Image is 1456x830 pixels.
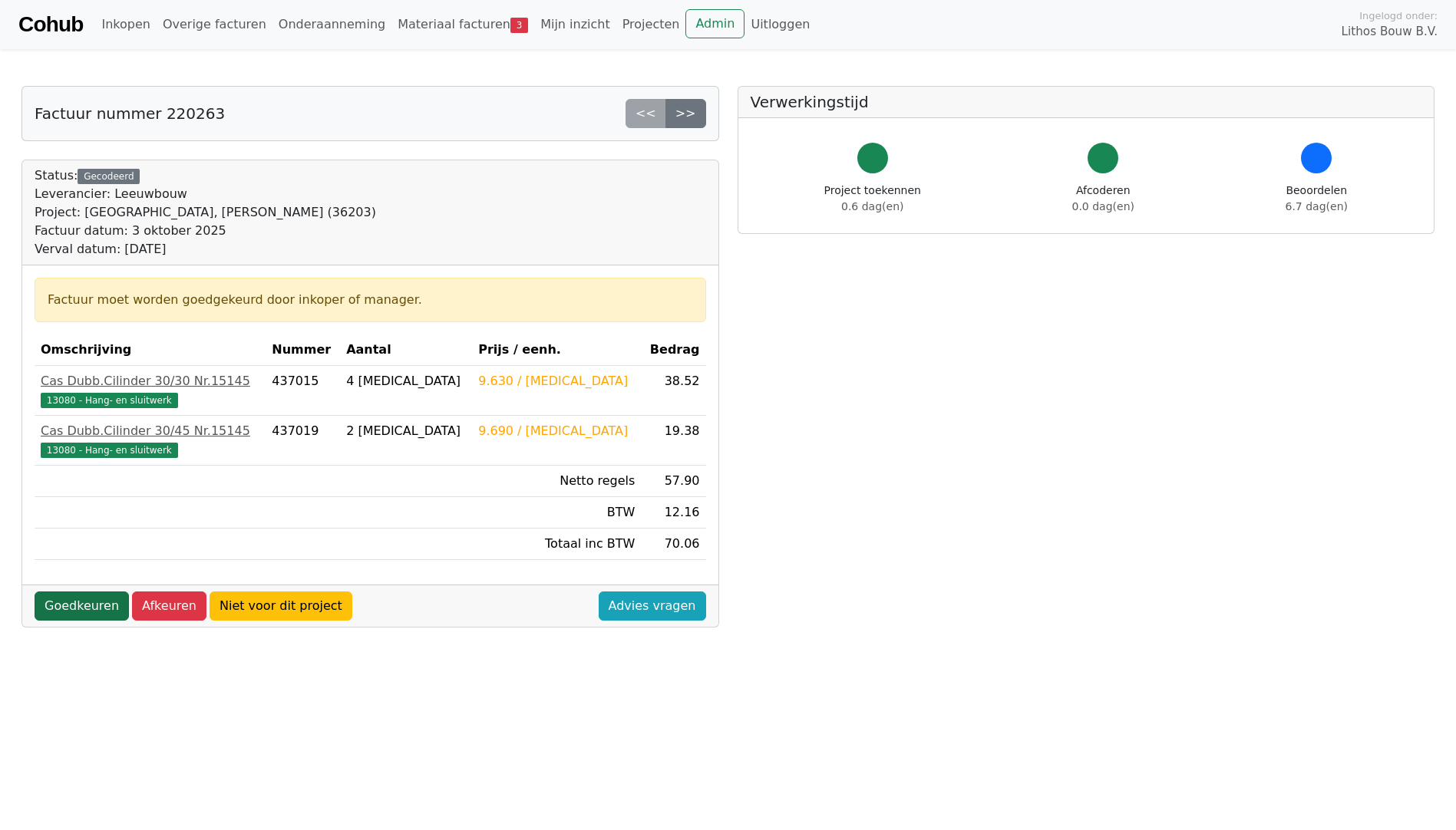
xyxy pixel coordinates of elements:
[534,9,616,40] a: Mijn inzicht
[472,497,641,529] td: BTW
[641,334,705,366] th: Bedrag
[1286,183,1348,215] div: Beoordelen
[346,422,466,440] div: 2 [MEDICAL_DATA]
[472,529,641,560] td: Totaal inc BTW
[751,93,1422,111] h5: Verwerkingstijd
[41,372,259,409] a: Cas Dubb.Cilinder 30/30 Nr.1514513080 - Hang- en sluitwerk
[266,416,340,466] td: 437019
[272,9,391,40] a: Onderaanneming
[641,497,705,529] td: 12.16
[641,416,705,466] td: 19.38
[1072,200,1134,212] span: 0.0 dag(en)
[616,9,686,40] a: Projecten
[391,9,534,40] a: Materiaal facturen3
[35,222,376,240] div: Factuur datum: 3 oktober 2025
[478,422,635,440] div: 9.690 / [MEDICAL_DATA]
[41,422,259,440] div: Cas Dubb.Cilinder 30/45 Nr.15145
[35,185,376,203] div: Leverancier: Leeuwbouw
[641,529,705,560] td: 70.06
[35,591,129,621] a: Goedkeuren
[41,393,178,408] span: 13080 - Hang- en sluitwerk
[841,200,903,212] span: 0.6 dag(en)
[157,9,272,40] a: Overige facturen
[685,9,745,38] a: Admin
[18,6,83,43] a: Cohub
[641,466,705,497] td: 57.90
[824,183,921,215] div: Project toekennen
[41,443,178,458] span: 13080 - Hang- en sluitwerk
[745,9,816,40] a: Uitloggen
[472,466,641,497] td: Netto regels
[41,422,259,459] a: Cas Dubb.Cilinder 30/45 Nr.1514513080 - Hang- en sluitwerk
[1342,23,1438,41] span: Lithos Bouw B.V.
[1286,200,1348,212] span: 6.7 dag(en)
[35,240,376,259] div: Verval datum: [DATE]
[1359,8,1438,23] span: Ingelogd onder:
[641,366,705,416] td: 38.52
[210,591,352,621] a: Niet voor dit project
[472,334,641,366] th: Prijs / eenh.
[35,334,266,366] th: Omschrijving
[1072,183,1134,215] div: Afcoderen
[665,99,706,128] a: >>
[266,366,340,416] td: 437015
[599,591,706,621] a: Advies vragen
[478,372,635,390] div: 9.630 / [MEDICAL_DATA]
[346,372,466,390] div: 4 [MEDICAL_DATA]
[510,18,528,33] span: 3
[35,104,225,123] h5: Factuur nummer 220263
[340,334,472,366] th: Aantal
[95,9,156,40] a: Inkopen
[41,372,259,390] div: Cas Dubb.Cilinder 30/30 Nr.15145
[35,203,376,222] div: Project: [GEOGRAPHIC_DATA], [PERSON_NAME] (36203)
[48,291,693,309] div: Factuur moet worden goedgekeurd door inkoper of manager.
[78,169,140,184] div: Gecodeerd
[266,334,340,366] th: Nummer
[35,166,376,259] div: Status:
[132,591,206,621] a: Afkeuren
